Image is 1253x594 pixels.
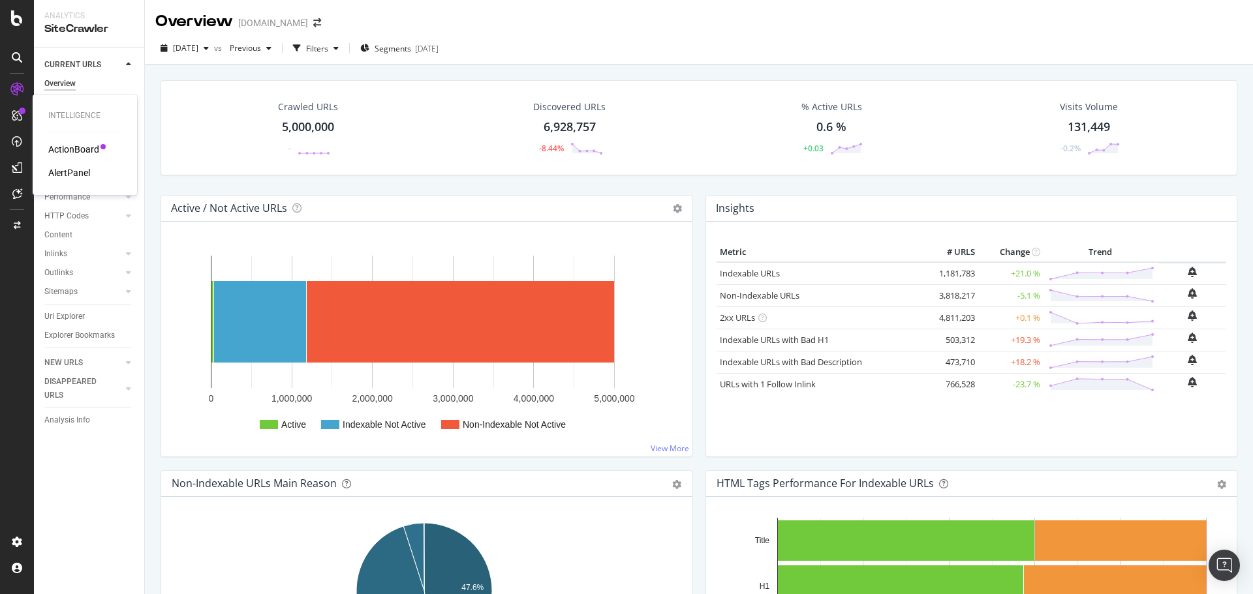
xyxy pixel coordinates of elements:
text: 1,000,000 [271,393,312,404]
a: Explorer Bookmarks [44,329,135,342]
button: Segments[DATE] [355,38,444,59]
h4: Active / Not Active URLs [171,200,287,217]
td: 4,811,203 [926,306,978,329]
div: Inlinks [44,247,67,261]
div: -8.44% [539,143,564,154]
th: Metric [717,243,926,262]
a: AlertPanel [48,166,90,179]
div: +0.03 [803,143,824,154]
div: Url Explorer [44,310,85,323]
div: 131,449 [1068,119,1110,136]
span: vs [214,42,224,53]
a: Sitemaps [44,285,122,299]
div: gear [1217,480,1226,489]
text: Non-Indexable Not Active [463,419,566,430]
div: NEW URLS [44,356,83,370]
td: +21.0 % [978,262,1044,285]
div: gear [672,480,681,489]
td: 766,528 [926,373,978,395]
div: [DATE] [415,43,439,54]
div: 5,000,000 [282,119,334,136]
span: Previous [224,42,261,53]
td: 1,181,783 [926,262,978,285]
text: Title [755,536,770,545]
text: H1 [760,582,770,591]
td: +19.3 % [978,329,1044,351]
a: Url Explorer [44,310,135,323]
th: Change [978,243,1044,262]
a: Analysis Info [44,413,135,427]
svg: A chart. [172,243,677,446]
div: HTML Tags Performance for Indexable URLs [717,477,934,490]
span: 2025 Sep. 10th [173,42,198,53]
div: SiteCrawler [44,22,134,37]
a: Non-Indexable URLs [720,290,799,301]
div: 0.6 % [816,119,846,136]
a: Indexable URLs [720,267,780,279]
button: Previous [224,38,277,59]
a: HTTP Codes [44,209,122,223]
a: NEW URLS [44,356,122,370]
div: bell-plus [1188,310,1197,321]
div: Filters [306,43,328,54]
th: # URLS [926,243,978,262]
div: Content [44,228,72,242]
a: ActionBoard [48,143,99,156]
td: 3,818,217 [926,284,978,306]
td: +0.1 % [978,306,1044,329]
text: 47.6% [461,583,484,592]
a: DISAPPEARED URLS [44,375,122,402]
div: 6,928,757 [544,119,596,136]
div: Analysis Info [44,413,90,427]
div: bell-plus [1188,333,1197,343]
div: Overview [155,10,233,33]
button: [DATE] [155,38,214,59]
text: 0 [209,393,214,404]
div: Performance [44,190,90,204]
div: DISAPPEARED URLS [44,375,110,402]
text: 2,000,000 [352,393,393,404]
span: Segments [375,43,411,54]
div: Crawled URLs [278,100,338,113]
th: Trend [1044,243,1158,262]
text: 5,000,000 [594,393,634,404]
div: Sitemaps [44,285,78,299]
text: Indexable Not Active [343,419,426,430]
a: Content [44,228,135,242]
div: [DOMAIN_NAME] [238,16,308,29]
a: 2xx URLs [720,312,755,323]
div: bell-plus [1188,267,1197,277]
a: Performance [44,190,122,204]
a: URLs with 1 Follow Inlink [720,378,816,390]
a: Indexable URLs with Bad Description [720,356,862,368]
div: % Active URLs [801,100,862,113]
h4: Insights [716,200,754,217]
td: -23.7 % [978,373,1044,395]
div: -0.2% [1060,143,1081,154]
div: Explorer Bookmarks [44,329,115,342]
div: Open Intercom Messenger [1209,550,1240,581]
div: Analytics [44,10,134,22]
text: Active [281,419,306,430]
text: 4,000,000 [514,393,554,404]
div: Outlinks [44,266,73,280]
a: Indexable URLs with Bad H1 [720,334,829,346]
td: 503,312 [926,329,978,351]
td: 473,710 [926,351,978,373]
div: bell-plus [1188,288,1197,299]
div: arrow-right-arrow-left [313,18,321,27]
div: Intelligence [48,110,121,121]
div: CURRENT URLS [44,58,101,72]
a: View More [651,443,689,454]
a: CURRENT URLS [44,58,122,72]
text: 3,000,000 [433,393,473,404]
a: Outlinks [44,266,122,280]
td: +18.2 % [978,351,1044,373]
i: Options [673,204,682,213]
button: Filters [288,38,344,59]
div: Visits Volume [1060,100,1118,113]
td: -5.1 % [978,284,1044,306]
div: Overview [44,77,76,91]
